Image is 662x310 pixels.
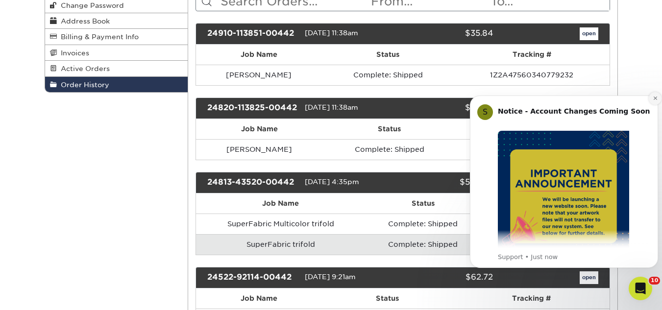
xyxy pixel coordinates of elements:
a: Invoices [45,45,188,61]
div: 24910-113851-00442 [200,27,305,40]
th: Status [322,45,454,65]
iframe: Intercom live chat [629,277,652,300]
th: Tracking # [456,119,610,139]
td: [PERSON_NAME] [196,65,322,85]
th: Job Name [196,45,322,65]
a: Address Book [45,13,188,29]
th: Status [323,119,456,139]
th: Status [366,193,481,214]
span: [DATE] 4:35pm [305,178,359,186]
span: [DATE] 11:38am [305,29,358,37]
div: $558.30 [395,176,500,189]
td: 1Z2A47560340779232 [454,65,610,85]
span: Order History [57,81,109,89]
span: 10 [649,277,660,285]
a: Order History [45,77,188,92]
span: Billing & Payment Info [57,33,139,41]
th: Tracking # [454,288,610,309]
th: Job Name [196,193,366,214]
td: SuperFabric trifold [196,234,366,255]
div: 24813-43520-00442 [200,176,305,189]
span: Change Password [57,1,124,9]
iframe: Intercom notifications message [466,83,662,305]
span: Active Orders [57,65,110,72]
th: Job Name [196,288,321,309]
span: [DATE] 9:21am [305,273,356,281]
div: 24820-113825-00442 [200,102,305,115]
span: Invoices [57,49,89,57]
td: [PERSON_NAME] [196,139,323,160]
td: 1Z2A47560340538813 [456,139,610,160]
a: open [580,27,598,40]
td: Complete: Shipped [323,139,456,160]
th: Job Name [196,119,323,139]
th: Tracking # [454,45,610,65]
span: Address Book [57,17,110,25]
div: $35.84 [395,27,500,40]
div: $62.72 [395,271,500,284]
div: $35.84 [395,102,500,115]
td: SuperFabric Multicolor trifold [196,214,366,234]
td: Complete: Shipped [366,214,481,234]
td: Complete: Shipped [322,65,454,85]
span: [DATE] 11:38am [305,103,358,111]
a: Billing & Payment Info [45,29,188,45]
td: Complete: Shipped [366,234,481,255]
div: 24522-92114-00442 [200,271,305,284]
a: Active Orders [45,61,188,76]
th: Status [321,288,454,309]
